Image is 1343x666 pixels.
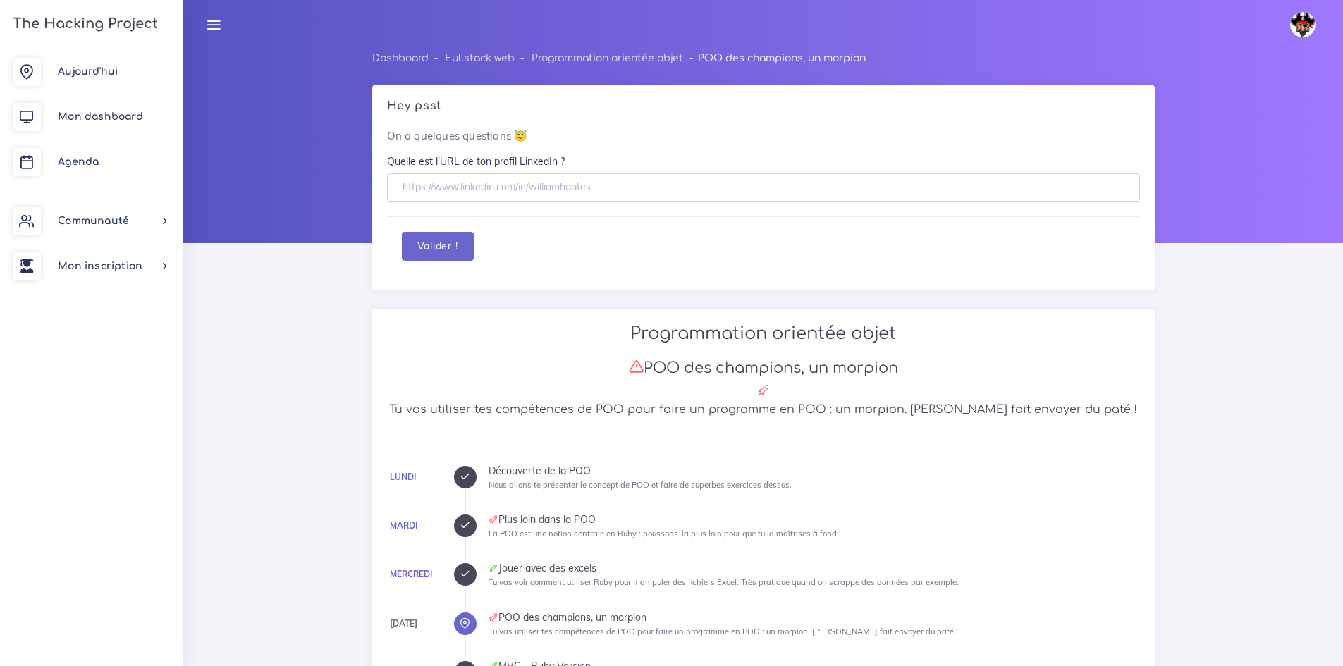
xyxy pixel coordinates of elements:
[489,514,1140,524] div: Plus loin dans la POO
[489,563,1140,573] div: Jouer avec des excels
[489,466,1140,476] div: Découverte de la POO
[532,53,683,63] a: Programmation orientée objet
[58,66,118,77] span: Aujourd'hui
[387,128,1140,144] p: On a quelques questions 😇
[58,216,129,226] span: Communauté
[489,577,959,587] small: Tu vas voir comment utiliser Ruby pour manipuler des fichiers Excel. Très pratique quand on scrap...
[390,520,417,531] a: Mardi
[387,359,1140,377] h3: POO des champions, un morpion
[387,99,1140,113] h5: Hey psst
[1290,12,1316,37] img: avatar
[390,471,416,482] a: Lundi
[402,232,474,261] button: Valider !
[489,529,841,538] small: La POO est une notion centrale en Ruby : poussons-la plus loin pour que tu la maîtrises à fond !
[489,480,792,490] small: Nous allons te présenter le concept de POO et faire de superbes exercices dessus.
[387,403,1140,417] h5: Tu vas utiliser tes compétences de POO pour faire un programme en POO : un morpion. [PERSON_NAME]...
[446,53,515,63] a: Fullstack web
[58,111,143,122] span: Mon dashboard
[390,616,417,631] div: [DATE]
[390,569,432,579] a: Mercredi
[58,261,142,271] span: Mon inscription
[387,173,1140,202] input: https://www.linkedin.com/in/williamhgates
[8,16,158,32] h3: The Hacking Project
[489,627,958,636] small: Tu vas utiliser tes compétences de POO pour faire un programme en POO : un morpion. [PERSON_NAME]...
[489,612,1140,622] div: POO des champions, un morpion
[387,154,565,168] label: Quelle est l'URL de ton profil LinkedIn ?
[58,156,99,167] span: Agenda
[387,323,1140,344] h2: Programmation orientée objet
[372,53,429,63] a: Dashboard
[683,49,865,67] li: POO des champions, un morpion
